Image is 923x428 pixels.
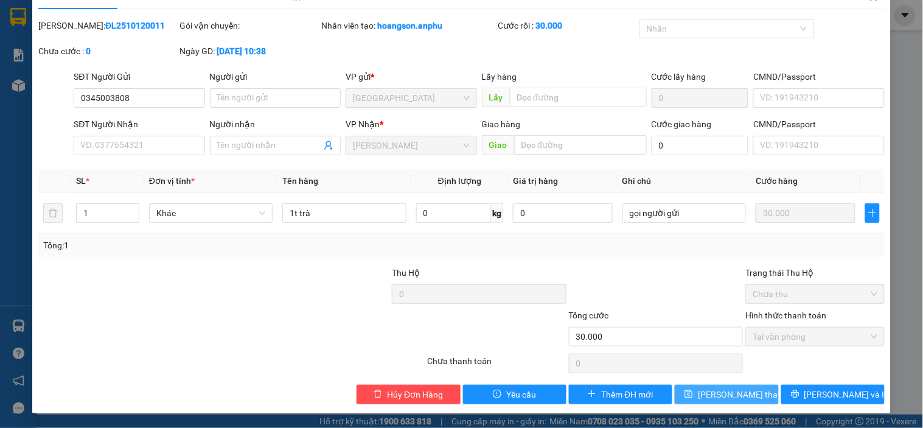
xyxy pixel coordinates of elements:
[353,89,469,107] span: Đà Lạt
[745,310,826,320] label: Hình thức thanh toán
[43,239,357,252] div: Tổng: 1
[684,390,693,399] span: save
[698,388,795,401] span: [PERSON_NAME] thay đổi
[804,388,890,401] span: [PERSON_NAME] và In
[180,44,319,58] div: Ngày GD:
[652,119,712,129] label: Cước giao hàng
[866,208,879,218] span: plus
[374,390,382,399] span: delete
[74,118,204,131] div: SĐT Người Nhận
[753,285,877,303] span: Chưa thu
[482,119,521,129] span: Giao hàng
[438,176,481,186] span: Định lượng
[569,310,609,320] span: Tổng cước
[210,118,341,131] div: Người nhận
[601,388,653,401] span: Thêm ĐH mới
[324,141,333,150] span: user-add
[756,203,855,223] input: 0
[38,19,177,32] div: [PERSON_NAME]:
[493,390,501,399] span: exclamation-circle
[353,136,469,155] span: Phan Thiết
[675,385,778,404] button: save[PERSON_NAME] thay đổi
[753,118,884,131] div: CMND/Passport
[210,70,341,83] div: Người gửi
[463,385,566,404] button: exclamation-circleYêu cầu
[357,385,460,404] button: deleteHủy Đơn Hàng
[745,266,884,279] div: Trạng thái Thu Hộ
[791,390,799,399] span: printer
[781,385,885,404] button: printer[PERSON_NAME] và In
[321,19,496,32] div: Nhân viên tạo:
[498,19,637,32] div: Cước rồi :
[217,46,266,56] b: [DATE] 10:38
[74,70,204,83] div: SĐT Người Gửi
[76,176,86,186] span: SL
[156,204,265,222] span: Khác
[149,176,195,186] span: Đơn vị tính
[618,169,751,193] th: Ghi chú
[180,19,319,32] div: Gói vận chuyển:
[282,176,318,186] span: Tên hàng
[482,135,514,155] span: Giao
[377,21,442,30] b: hoangson.anphu
[588,390,596,399] span: plus
[510,88,647,107] input: Dọc đường
[753,70,884,83] div: CMND/Passport
[43,203,63,223] button: delete
[392,268,420,278] span: Thu Hộ
[569,385,672,404] button: plusThêm ĐH mới
[426,354,567,376] div: Chưa thanh toán
[756,176,798,186] span: Cước hàng
[482,72,517,82] span: Lấy hàng
[652,136,749,155] input: Cước giao hàng
[105,21,165,30] b: ĐL2510120011
[482,88,510,107] span: Lấy
[753,328,877,346] span: Tại văn phòng
[387,388,443,401] span: Hủy Đơn Hàng
[282,203,406,223] input: VD: Bàn, Ghế
[346,70,476,83] div: VP gửi
[652,72,706,82] label: Cước lấy hàng
[506,388,536,401] span: Yêu cầu
[346,119,380,129] span: VP Nhận
[513,176,558,186] span: Giá trị hàng
[38,44,177,58] div: Chưa cước :
[652,88,749,108] input: Cước lấy hàng
[536,21,563,30] b: 30.000
[622,203,746,223] input: Ghi Chú
[514,135,647,155] input: Dọc đường
[86,46,91,56] b: 0
[491,203,503,223] span: kg
[865,203,880,223] button: plus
